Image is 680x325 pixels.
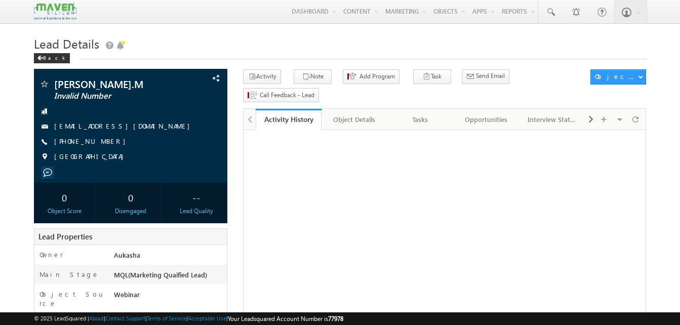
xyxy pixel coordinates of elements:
div: Back [34,53,70,63]
a: Interview Status [519,109,585,130]
button: Activity [243,69,281,84]
div: MQL(Marketing Quaified Lead) [111,270,227,284]
div: Interview Status [528,113,576,126]
span: [GEOGRAPHIC_DATA] [54,152,129,162]
span: [PHONE_NUMBER] [54,137,131,147]
div: Tasks [396,113,445,126]
button: Send Email [462,69,509,84]
a: Opportunities [454,109,519,130]
span: Send Email [476,71,505,80]
a: Terms of Service [147,315,186,321]
span: 77978 [328,315,343,322]
span: Your Leadsquared Account Number is [228,315,343,322]
div: Object Score [36,207,92,216]
div: Object Details [330,113,378,126]
span: Lead Details [34,35,99,52]
div: Disengaged [103,207,158,216]
label: Owner [39,250,63,259]
button: Task [413,69,451,84]
a: About [89,315,104,321]
a: Acceptable Use [188,315,226,321]
div: Lead Quality [169,207,224,216]
button: Object Actions [590,69,646,85]
div: -- [169,188,224,207]
div: Object Actions [595,72,638,81]
span: © 2025 LeadSquared | | | | | [34,314,343,323]
div: Opportunities [462,113,510,126]
label: Main Stage [39,270,99,279]
span: Call Feedback - Lead [260,91,314,100]
a: [EMAIL_ADDRESS][DOMAIN_NAME] [54,121,195,130]
span: Add Program [359,72,395,81]
a: Object Details [322,109,387,130]
button: Add Program [343,69,399,84]
div: Activity History [263,114,314,124]
div: Webinar [111,290,227,304]
span: Invalid Number [54,91,173,101]
span: Aukasha [114,251,140,259]
label: Object Source [39,290,104,308]
div: 0 [36,188,92,207]
a: Tasks [388,109,454,130]
div: 0 [103,188,158,207]
span: Lead Properties [38,231,92,241]
a: Contact Support [105,315,145,321]
span: [PERSON_NAME].M [54,79,173,89]
a: Activity History [256,109,322,130]
img: Custom Logo [34,3,76,20]
a: Back [34,53,75,61]
button: Call Feedback - Lead [243,88,319,103]
button: Note [294,69,332,84]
